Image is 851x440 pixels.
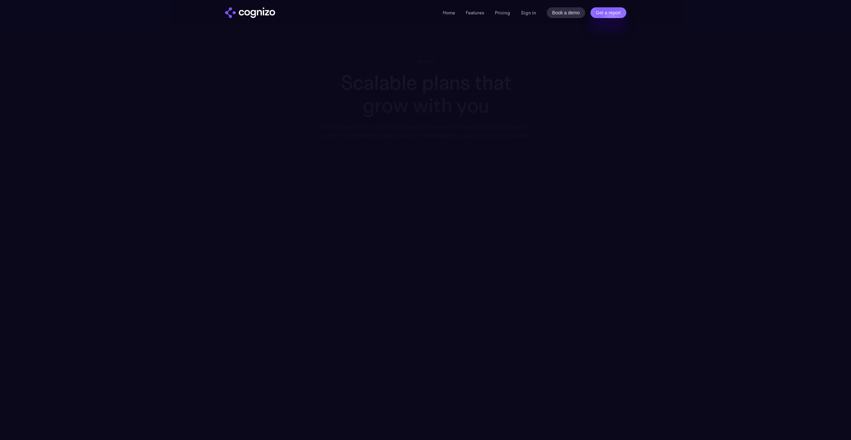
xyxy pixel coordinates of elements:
a: Home [443,10,455,16]
a: Features [466,10,484,16]
img: cognizo logo [225,7,275,18]
a: Sign in [521,9,536,17]
h1: Scalable plans that grow with you [317,71,534,117]
a: Get a report [591,7,626,18]
div: Pricing [418,58,433,64]
a: home [225,7,275,18]
a: Pricing [495,10,510,16]
div: Turn AI search into a primary acquisition channel with deep analytics focused on action. Our ente... [317,122,534,140]
a: Book a demo [547,7,585,18]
